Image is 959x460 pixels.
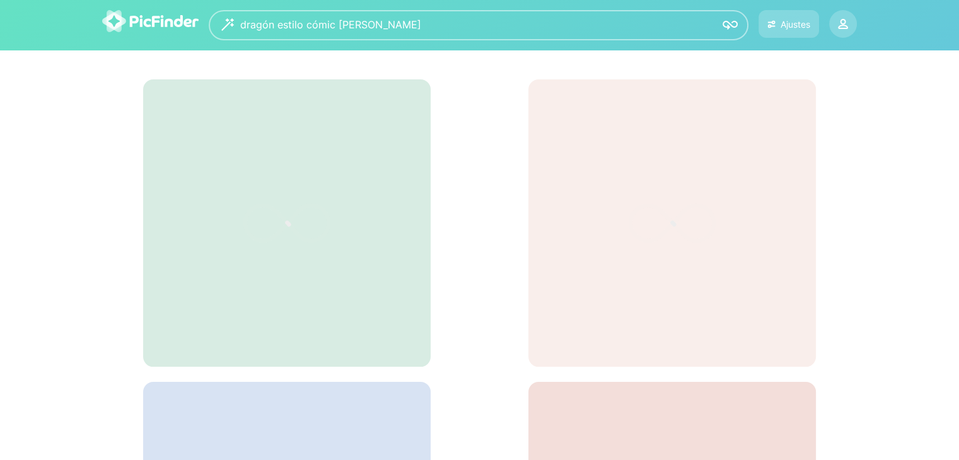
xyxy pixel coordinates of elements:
img: logo-picfinder-white-transparent.svg [102,10,199,32]
img: icon-settings.svg [767,19,776,30]
img: wizard.svg [221,18,234,31]
button: Ajustes [758,10,819,38]
font: Ajustes [781,19,810,30]
img: icon-search.svg [723,18,738,33]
